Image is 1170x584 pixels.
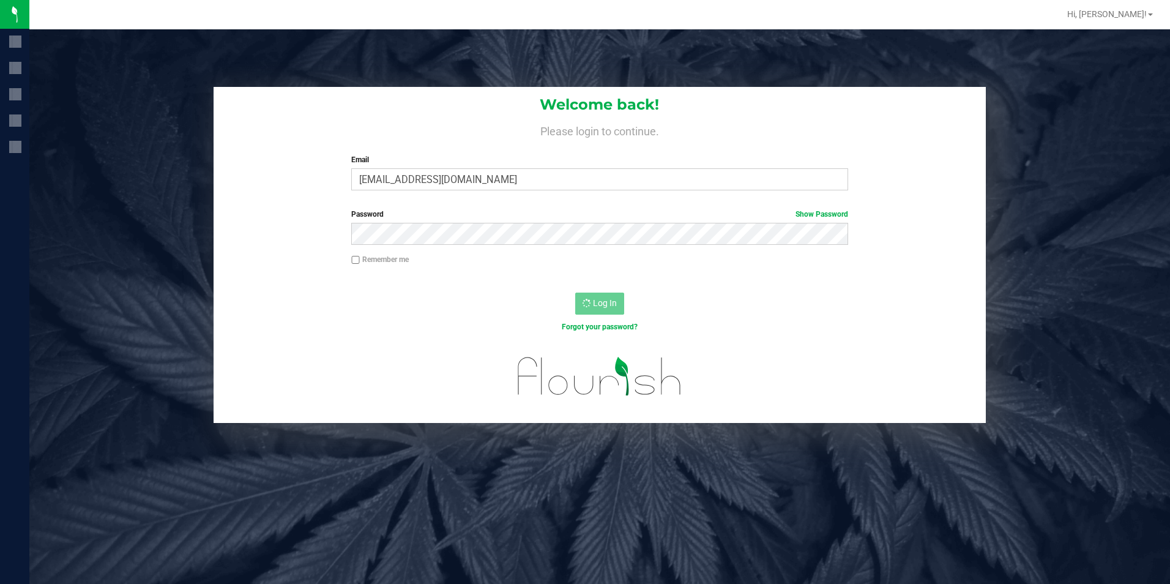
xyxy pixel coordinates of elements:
[575,293,624,315] button: Log In
[214,122,986,137] h4: Please login to continue.
[796,210,848,219] a: Show Password
[351,210,384,219] span: Password
[351,256,360,264] input: Remember me
[351,254,409,265] label: Remember me
[503,345,696,408] img: flourish_logo.svg
[214,97,986,113] h1: Welcome back!
[562,323,638,331] a: Forgot your password?
[1067,9,1147,19] span: Hi, [PERSON_NAME]!
[593,298,617,308] span: Log In
[351,154,848,165] label: Email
